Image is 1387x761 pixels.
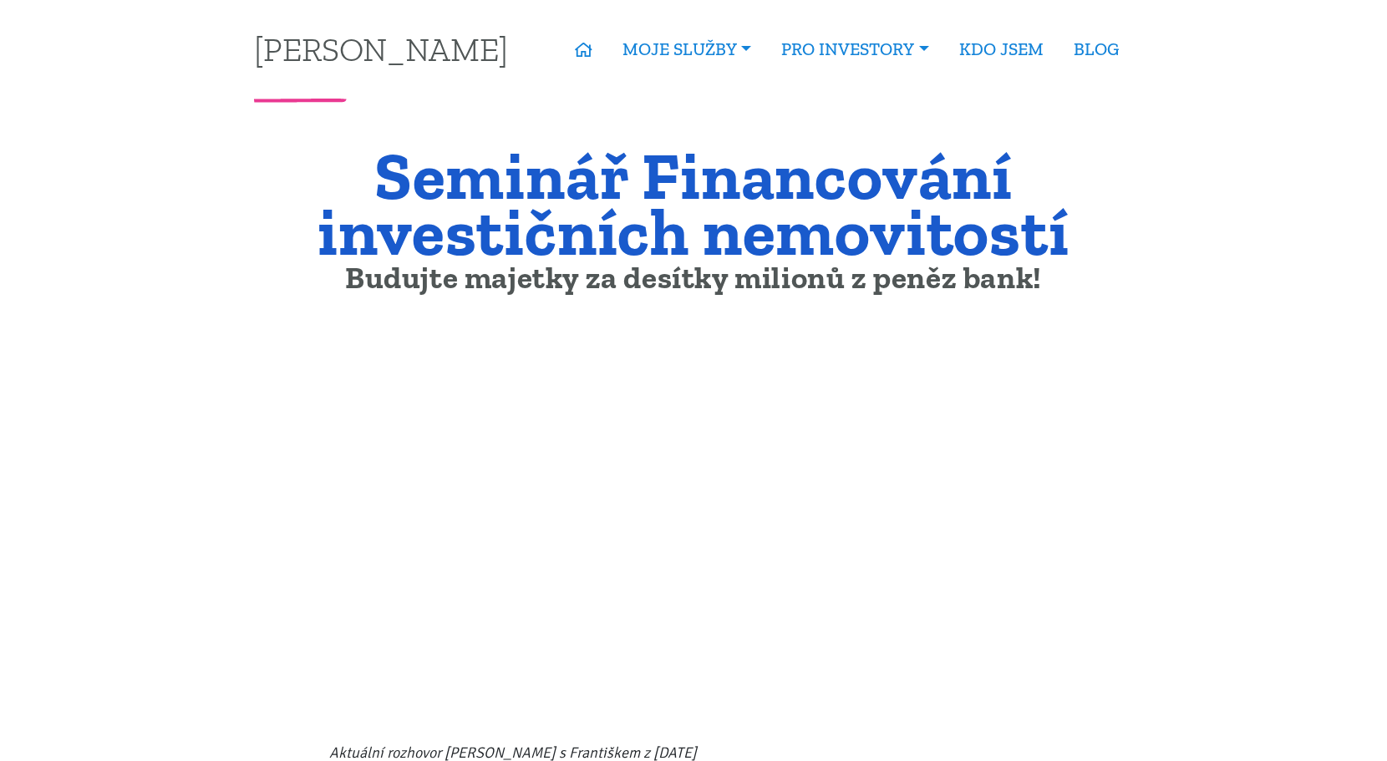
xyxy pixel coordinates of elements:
[944,30,1059,68] a: KDO JSEM
[254,264,1134,292] h2: Budujte majetky za desítky milionů z peněz bank!
[607,30,766,68] a: MOJE SLUŽBY
[329,327,1059,737] iframe: YouTube video player
[254,148,1134,260] h1: Seminář Financování investičních nemovitostí
[1059,30,1134,68] a: BLOG
[254,33,508,65] a: [PERSON_NAME]
[766,30,943,68] a: PRO INVESTORY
